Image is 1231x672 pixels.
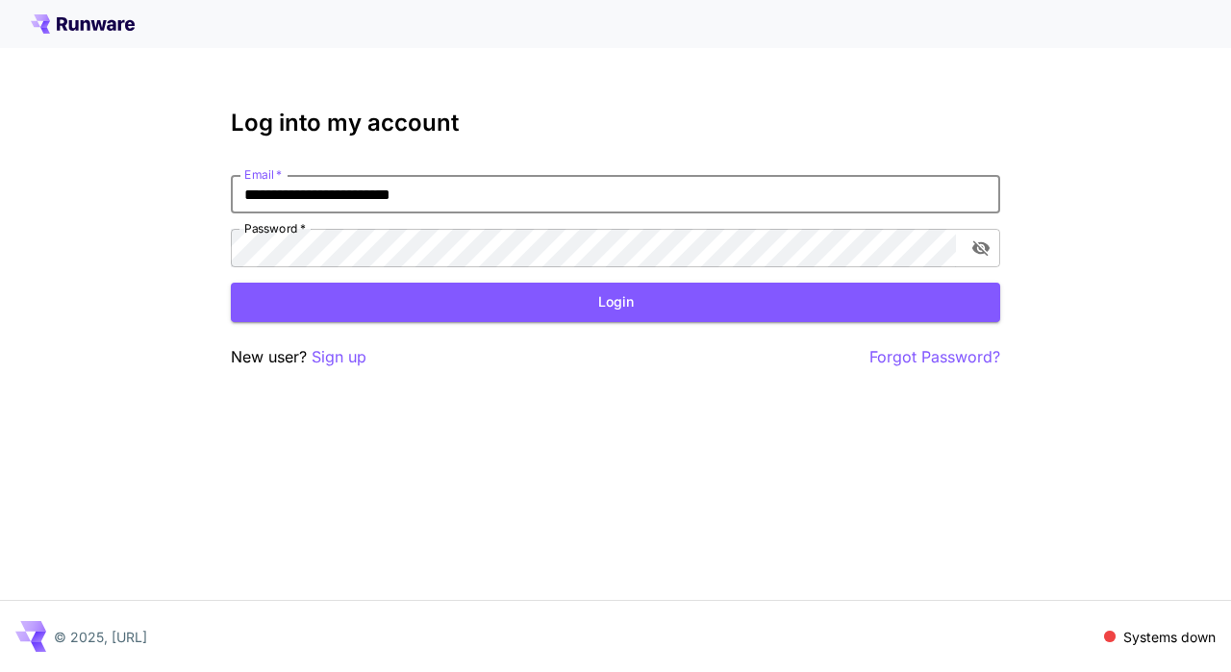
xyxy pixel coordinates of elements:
[231,110,1000,137] h3: Log into my account
[231,345,366,369] p: New user?
[964,231,998,265] button: toggle password visibility
[1123,627,1216,647] p: Systems down
[312,345,366,369] button: Sign up
[869,345,1000,369] button: Forgot Password?
[244,166,282,183] label: Email
[231,283,1000,322] button: Login
[244,220,306,236] label: Password
[54,627,147,647] p: © 2025, [URL]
